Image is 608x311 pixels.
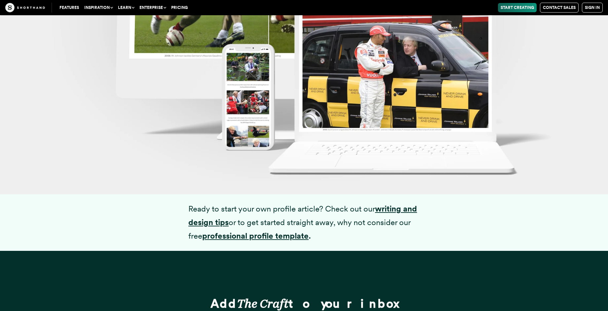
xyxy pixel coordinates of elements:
[5,3,45,12] img: The Craft
[188,297,420,310] h3: Add to your inbox
[57,3,82,12] a: Features
[115,3,137,12] button: Learn
[582,3,603,13] a: Sign in
[188,202,420,243] p: Ready to start your own profile article? Check out our or to get started straight away, why not c...
[498,3,537,12] a: Start Creating
[137,3,169,12] button: Enterprise
[237,296,288,311] em: The Craft
[169,3,190,12] a: Pricing
[202,231,309,241] a: professional profile template
[82,3,115,12] button: Inspiration
[309,231,311,241] strong: .
[540,3,579,13] a: Contact Sales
